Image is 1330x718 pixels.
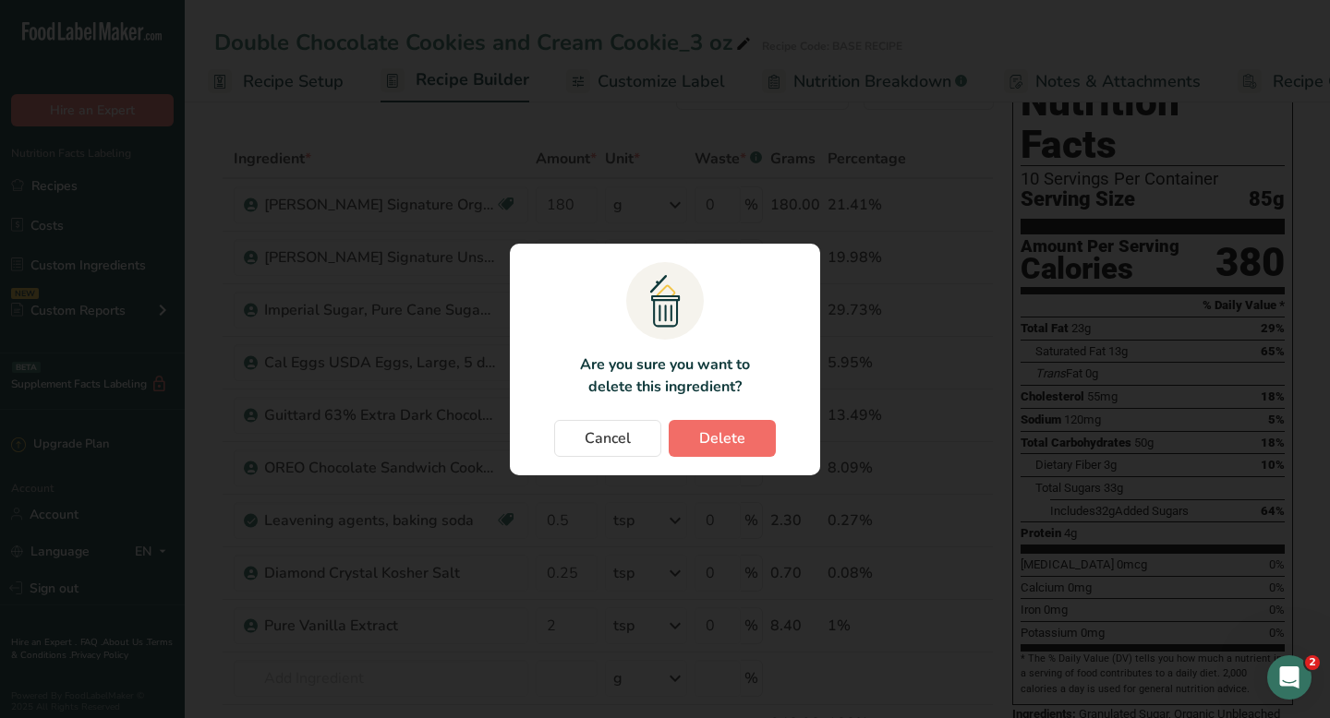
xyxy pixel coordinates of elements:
[585,427,631,449] span: Cancel
[669,420,776,457] button: Delete
[1267,655,1312,700] iframe: Intercom live chat
[554,420,661,457] button: Cancel
[1305,655,1320,670] span: 2
[699,427,745,449] span: Delete
[569,353,760,398] p: Are you sure you want to delete this ingredient?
